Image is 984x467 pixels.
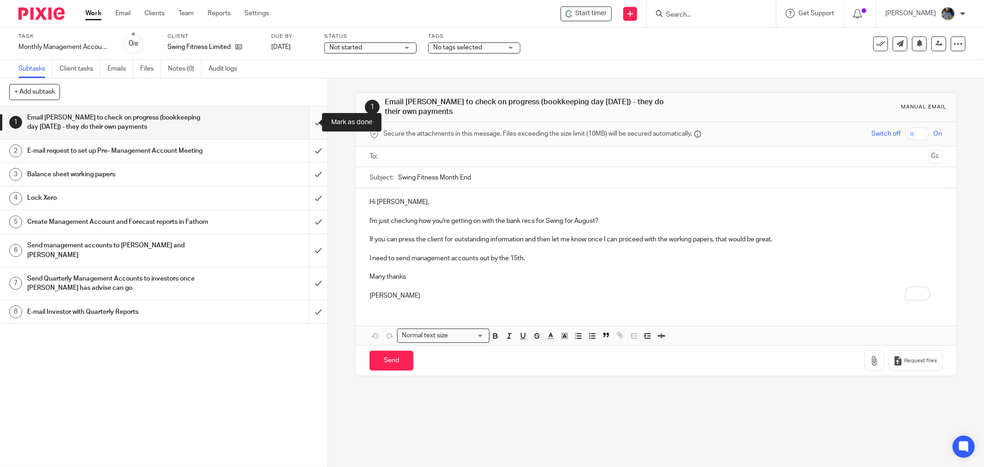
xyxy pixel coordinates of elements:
[370,198,942,207] p: Hi [PERSON_NAME],
[9,244,22,257] div: 6
[168,60,202,78] a: Notes (0)
[85,9,101,18] a: Work
[27,239,209,262] h1: Send management accounts to [PERSON_NAME] and [PERSON_NAME]
[140,60,161,78] a: Files
[27,215,209,229] h1: Create Management Account and Forecast reports in Fathom
[799,10,834,17] span: Get Support
[324,33,417,40] label: Status
[885,9,936,18] p: [PERSON_NAME]
[271,33,313,40] label: Due by
[9,192,22,205] div: 4
[18,33,111,40] label: Task
[370,173,394,182] label: Subject:
[115,9,131,18] a: Email
[18,60,53,78] a: Subtasks
[575,9,607,18] span: Start timer
[144,9,165,18] a: Clients
[9,277,22,290] div: 7
[167,42,231,52] p: Swing Fitness Limited
[370,254,942,263] p: I need to send management accounts out by the 15th.
[370,216,942,226] p: I'm just checking how you're getting on with the bank recs for Swing for August?
[27,111,209,134] h1: Email [PERSON_NAME] to check on progress (bookkeeping day [DATE]) - they do their own payments
[179,9,194,18] a: Team
[18,7,65,20] img: Pixie
[370,152,380,161] label: To:
[428,33,520,40] label: Tags
[872,129,901,138] span: Switch off
[167,33,260,40] label: Client
[934,129,942,138] span: On
[9,168,22,181] div: 3
[433,44,482,51] span: No tags selected
[107,60,133,78] a: Emails
[9,305,22,318] div: 8
[385,97,676,117] h1: Email [PERSON_NAME] to check on progress (bookkeeping day [DATE]) - they do their own payments
[383,129,692,138] span: Secure the attachments in this message. Files exceeding the size limit (10MB) will be secured aut...
[27,168,209,181] h1: Balance sheet working papers
[356,188,956,307] div: To enrich screen reader interactions, please activate Accessibility in Grammarly extension settings
[397,329,489,343] div: Search for option
[370,272,942,281] p: Many thanks
[209,60,244,78] a: Audit logs
[329,44,362,51] span: Not started
[208,9,231,18] a: Reports
[60,60,101,78] a: Client tasks
[27,305,209,319] h1: E-mail Investor with Quarterly Reports
[929,150,942,163] button: Cc
[133,42,138,47] small: /8
[9,116,22,129] div: 1
[129,38,138,49] div: 0
[941,6,955,21] img: Jaskaran%20Singh.jpeg
[400,331,450,341] span: Normal text size
[370,351,413,371] input: Send
[365,100,380,114] div: 1
[905,357,937,365] span: Request files
[9,216,22,228] div: 5
[370,235,942,244] p: If you can press the client for outstanding information and then let me know once I can proceed w...
[18,42,111,52] div: Monthly Management Accounts - Swing Fitness
[665,11,748,19] input: Search
[27,272,209,295] h1: Send Quarterly Management Accounts to investors once [PERSON_NAME] has advise can go
[245,9,269,18] a: Settings
[27,144,209,158] h1: E-mail request to set up Pre- Management Account Meeting
[27,191,209,205] h1: Lock Xero
[271,44,291,50] span: [DATE]
[561,6,612,21] div: Swing Fitness Limited - Monthly Management Accounts - Swing Fitness
[901,103,947,111] div: Manual email
[370,291,942,300] p: [PERSON_NAME]
[9,84,60,100] button: + Add subtask
[9,144,22,157] div: 2
[451,331,484,341] input: Search for option
[889,350,942,371] button: Request files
